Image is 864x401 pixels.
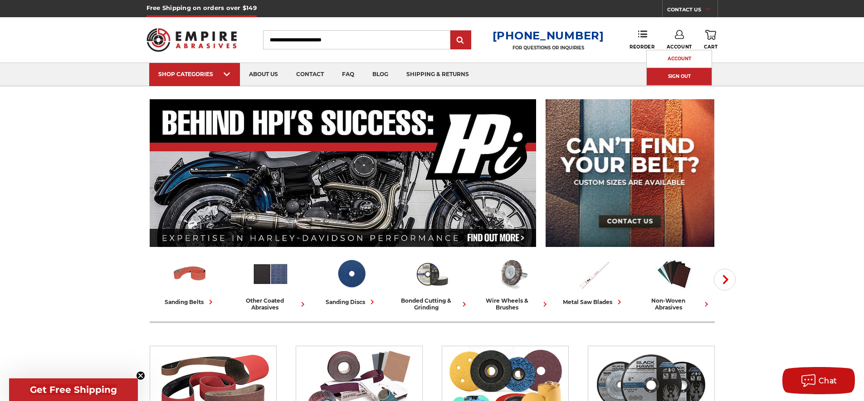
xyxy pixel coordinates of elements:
[704,44,718,50] span: Cart
[476,297,550,311] div: wire wheels & brushes
[782,367,855,394] button: Chat
[240,63,287,86] a: about us
[165,297,215,307] div: sanding belts
[252,255,289,293] img: Other Coated Abrasives
[234,255,308,311] a: other coated abrasives
[146,22,237,58] img: Empire Abrasives
[452,31,470,49] input: Submit
[9,378,138,401] div: Get Free ShippingClose teaser
[476,255,550,311] a: wire wheels & brushes
[150,99,537,247] img: Banner for an interview featuring Horsepower Inc who makes Harley performance upgrades featured o...
[630,44,654,50] span: Reorder
[333,63,363,86] a: faq
[494,255,532,293] img: Wire Wheels & Brushes
[171,255,209,293] img: Sanding Belts
[647,50,712,68] a: Account
[563,297,624,307] div: metal saw blades
[287,63,333,86] a: contact
[655,255,693,293] img: Non-woven Abrasives
[647,68,712,86] a: Sign Out
[638,255,711,311] a: non-woven abrasives
[413,255,451,293] img: Bonded Cutting & Grinding
[397,63,478,86] a: shipping & returns
[714,269,736,290] button: Next
[557,255,630,307] a: metal saw blades
[136,371,145,380] button: Close teaser
[667,5,718,17] a: CONTACT US
[363,63,397,86] a: blog
[30,384,117,395] span: Get Free Shipping
[493,45,604,51] p: FOR QUESTIONS OR INQUIRIES
[667,44,692,50] span: Account
[395,255,469,311] a: bonded cutting & grinding
[493,29,604,42] a: [PHONE_NUMBER]
[395,297,469,311] div: bonded cutting & grinding
[153,255,227,307] a: sanding belts
[234,297,308,311] div: other coated abrasives
[819,377,837,385] span: Chat
[326,297,377,307] div: sanding discs
[575,255,612,293] img: Metal Saw Blades
[332,255,370,293] img: Sanding Discs
[315,255,388,307] a: sanding discs
[546,99,714,247] img: promo banner for custom belts.
[630,30,654,49] a: Reorder
[704,30,718,50] a: Cart
[158,71,231,77] div: SHOP CATEGORIES
[638,297,711,311] div: non-woven abrasives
